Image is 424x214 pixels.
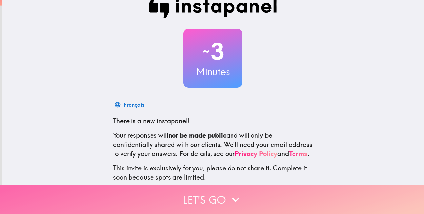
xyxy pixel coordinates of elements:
h3: Minutes [183,65,242,79]
p: This invite is exclusively for you, please do not share it. Complete it soon because spots are li... [113,164,313,182]
button: Français [113,98,147,111]
b: not be made public [168,131,226,139]
div: Français [124,100,144,109]
span: There is a new instapanel! [113,117,190,125]
a: Terms [289,150,307,158]
h2: 3 [183,38,242,65]
span: ~ [201,42,211,61]
p: Your responses will and will only be confidentially shared with our clients. We'll need your emai... [113,131,313,158]
a: Privacy Policy [235,150,277,158]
